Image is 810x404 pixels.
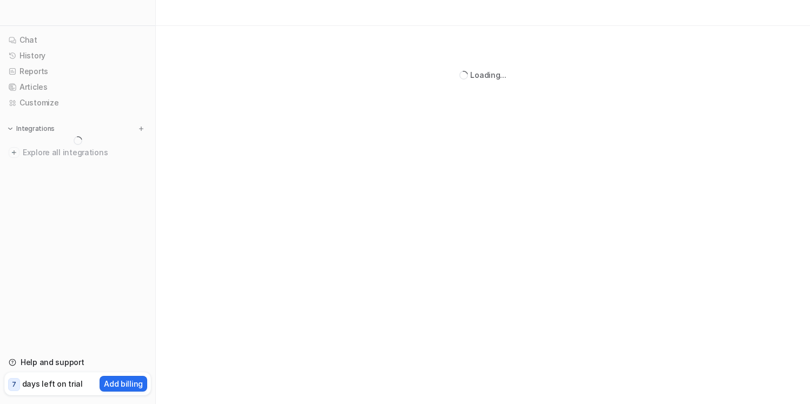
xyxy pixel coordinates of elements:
[23,144,147,161] span: Explore all integrations
[6,125,14,133] img: expand menu
[4,80,151,95] a: Articles
[4,123,58,134] button: Integrations
[9,147,19,158] img: explore all integrations
[4,355,151,370] a: Help and support
[4,145,151,160] a: Explore all integrations
[22,378,83,389] p: days left on trial
[137,125,145,133] img: menu_add.svg
[4,32,151,48] a: Chat
[100,376,147,392] button: Add billing
[470,69,506,81] div: Loading...
[4,48,151,63] a: History
[12,380,16,389] p: 7
[104,378,143,389] p: Add billing
[4,64,151,79] a: Reports
[4,95,151,110] a: Customize
[16,124,55,133] p: Integrations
